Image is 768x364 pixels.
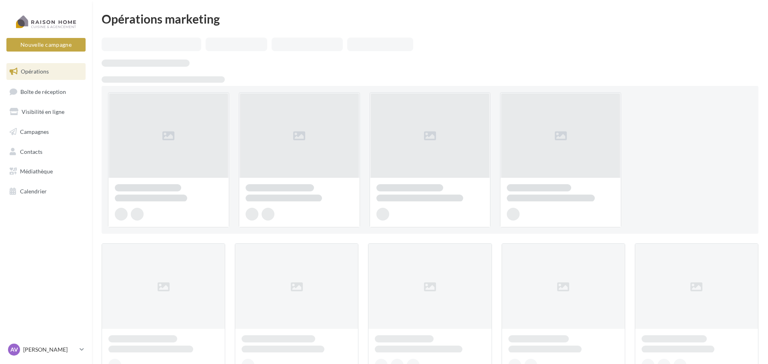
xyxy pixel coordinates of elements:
[20,188,47,195] span: Calendrier
[102,13,758,25] div: Opérations marketing
[23,346,76,354] p: [PERSON_NAME]
[5,63,87,80] a: Opérations
[5,103,87,120] a: Visibilité en ligne
[6,38,86,52] button: Nouvelle campagne
[5,163,87,180] a: Médiathèque
[5,183,87,200] a: Calendrier
[20,168,53,175] span: Médiathèque
[22,108,64,115] span: Visibilité en ligne
[10,346,18,354] span: AV
[20,128,49,135] span: Campagnes
[5,123,87,140] a: Campagnes
[6,342,86,357] a: AV [PERSON_NAME]
[5,143,87,160] a: Contacts
[21,68,49,75] span: Opérations
[5,83,87,100] a: Boîte de réception
[20,88,66,95] span: Boîte de réception
[20,148,42,155] span: Contacts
